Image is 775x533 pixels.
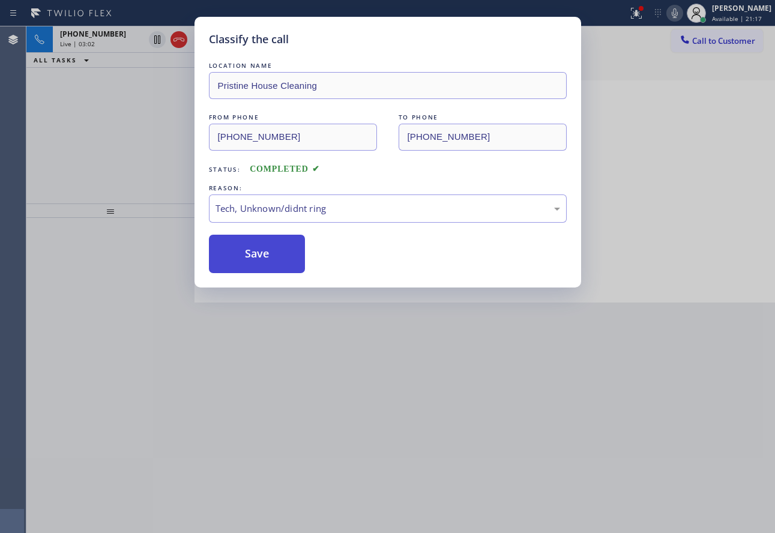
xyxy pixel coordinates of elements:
[399,111,567,124] div: TO PHONE
[209,165,241,173] span: Status:
[209,59,567,72] div: LOCATION NAME
[250,164,319,173] span: COMPLETED
[209,111,377,124] div: FROM PHONE
[209,235,306,273] button: Save
[216,202,560,215] div: Tech, Unknown/didnt ring
[209,124,377,151] input: From phone
[209,31,289,47] h5: Classify the call
[399,124,567,151] input: To phone
[209,182,567,194] div: REASON:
